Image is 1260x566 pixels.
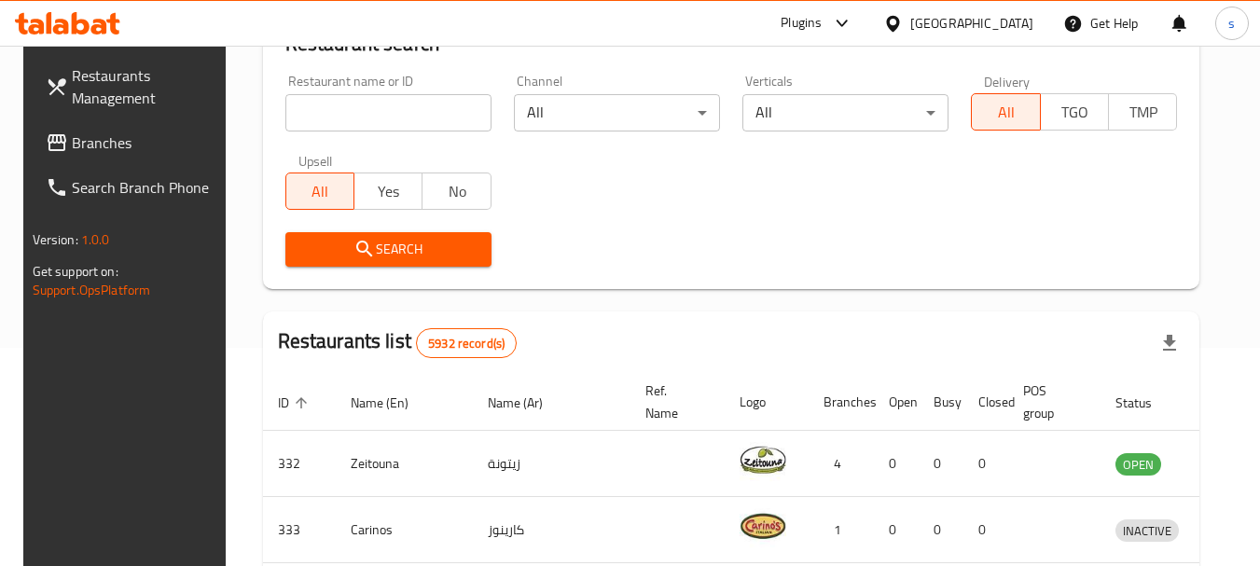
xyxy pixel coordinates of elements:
button: All [971,93,1040,131]
th: Open [874,374,919,431]
span: Ref. Name [645,380,702,424]
td: 0 [919,431,963,497]
td: 0 [963,431,1008,497]
div: Total records count [416,328,517,358]
img: Zeitouna [740,436,786,483]
th: Closed [963,374,1008,431]
div: All [514,94,720,131]
span: Restaurants Management [72,64,219,109]
button: No [422,173,491,210]
span: Yes [362,178,415,205]
span: Search Branch Phone [72,176,219,199]
span: Status [1115,392,1176,414]
button: TGO [1040,93,1109,131]
a: Support.OpsPlatform [33,278,151,302]
div: OPEN [1115,453,1161,476]
td: 0 [919,497,963,563]
span: All [294,178,347,205]
img: Carinos [740,503,786,549]
button: Search [285,232,492,267]
label: Delivery [984,75,1031,88]
span: Get support on: [33,259,118,283]
span: All [979,99,1032,126]
span: Search [300,238,477,261]
td: Zeitouna [336,431,473,497]
span: TGO [1048,99,1101,126]
div: Export file [1147,321,1192,366]
td: Carinos [336,497,473,563]
span: OPEN [1115,454,1161,476]
span: TMP [1116,99,1170,126]
td: زيتونة [473,431,630,497]
span: Branches [72,131,219,154]
td: 333 [263,497,336,563]
a: Search Branch Phone [31,165,234,210]
span: ID [278,392,313,414]
button: Yes [353,173,422,210]
th: Branches [809,374,874,431]
span: Version: [33,228,78,252]
span: INACTIVE [1115,520,1179,542]
td: 0 [874,431,919,497]
button: TMP [1108,93,1177,131]
td: 1 [809,497,874,563]
label: Upsell [298,154,333,167]
div: INACTIVE [1115,519,1179,542]
div: Plugins [781,12,822,35]
span: Name (En) [351,392,433,414]
h2: Restaurant search [285,30,1178,58]
th: Busy [919,374,963,431]
span: s [1228,13,1235,34]
span: Name (Ar) [488,392,567,414]
td: 0 [963,497,1008,563]
div: All [742,94,948,131]
td: كارينوز [473,497,630,563]
button: All [285,173,354,210]
td: 0 [874,497,919,563]
div: [GEOGRAPHIC_DATA] [910,13,1033,34]
span: POS group [1023,380,1078,424]
th: Logo [725,374,809,431]
span: No [430,178,483,205]
a: Branches [31,120,234,165]
span: 5932 record(s) [417,335,516,352]
input: Search for restaurant name or ID.. [285,94,492,131]
a: Restaurants Management [31,53,234,120]
span: 1.0.0 [81,228,110,252]
td: 4 [809,431,874,497]
h2: Restaurants list [278,327,518,358]
td: 332 [263,431,336,497]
